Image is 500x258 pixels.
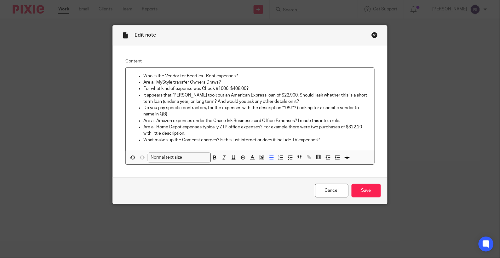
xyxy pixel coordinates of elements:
[371,32,378,38] div: Close this dialog window
[143,137,369,143] p: What makes up the Comcast charges? Is this just internet or does it include TV expenses?
[125,58,375,64] label: Content
[143,124,369,137] p: Are all Home Depot expenses typically ZTP office expenses? For example there were two purchases o...
[143,79,369,85] p: Are all MyStyle transfer Owners Draws?
[148,153,211,162] div: Search for option
[149,154,184,161] span: Normal text size
[143,92,369,105] p: It appears that [PERSON_NAME] took out an American Express loan of $22,900. Should I ask whether ...
[315,184,348,197] a: Cancel
[143,105,369,118] p: Do you pay specific contractors, for the expenses with the description "YKG"? (looking for a spec...
[184,154,207,161] input: Search for option
[143,73,369,79] p: Who is the Vendor for Bearflex.. Rent expenses?
[352,184,381,197] input: Save
[135,32,156,38] span: Edit note
[143,85,369,92] p: For what kind of expense was Check #1006, $408.00?
[143,118,369,124] p: Are all Amazon expenses under the Chase Ink Business card Office Expenses? I made this into a rule.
